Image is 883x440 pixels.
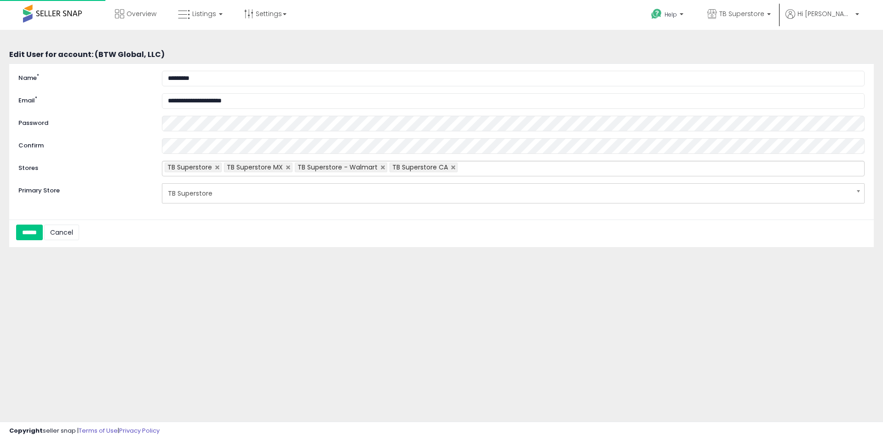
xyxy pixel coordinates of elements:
[9,51,874,59] h3: Edit User for account: (BTW Global, LLC)
[9,426,43,435] strong: Copyright
[11,183,155,195] label: Primary Store
[719,9,764,18] span: TB Superstore
[9,427,160,435] div: seller snap | |
[11,116,155,128] label: Password
[126,9,156,18] span: Overview
[11,71,155,83] label: Name
[168,186,847,201] span: TB Superstore
[167,163,212,172] span: TB Superstore
[192,9,216,18] span: Listings
[119,426,160,435] a: Privacy Policy
[79,426,118,435] a: Terms of Use
[392,163,448,172] span: TB Superstore CA
[11,93,155,105] label: Email
[665,11,677,18] span: Help
[797,9,853,18] span: Hi [PERSON_NAME]
[651,8,662,20] i: Get Help
[11,161,155,173] label: Stores
[227,163,283,172] span: TB Superstore MX
[11,138,155,150] label: Confirm
[786,9,859,30] a: Hi [PERSON_NAME]
[298,163,378,172] span: TB Superstore - Walmart
[44,225,79,240] a: Cancel
[644,1,693,30] a: Help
